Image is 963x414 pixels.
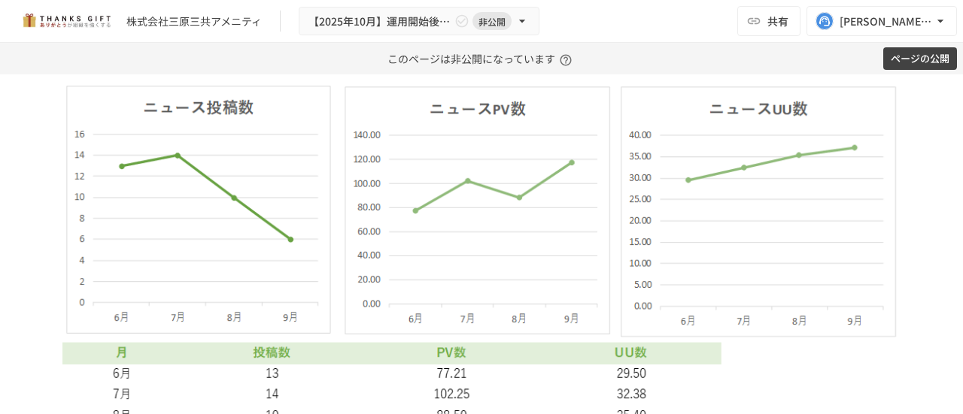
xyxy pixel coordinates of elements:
[18,9,114,33] img: mMP1OxWUAhQbsRWCurg7vIHe5HqDpP7qZo7fRoNLXQh
[767,13,788,29] span: 共有
[883,47,957,71] button: ページの公開
[472,14,512,29] span: 非公開
[737,6,800,36] button: 共有
[299,7,539,36] button: 【2025年10月】運用開始後振り返りミーティング非公開
[387,43,576,74] p: このページは非公開になっています
[308,12,451,31] span: 【2025年10月】運用開始後振り返りミーティング
[807,6,957,36] button: [PERSON_NAME][EMAIL_ADDRESS][DOMAIN_NAME]
[126,14,262,29] div: 株式会社三原三共アメニティ
[840,12,933,31] div: [PERSON_NAME][EMAIL_ADDRESS][DOMAIN_NAME]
